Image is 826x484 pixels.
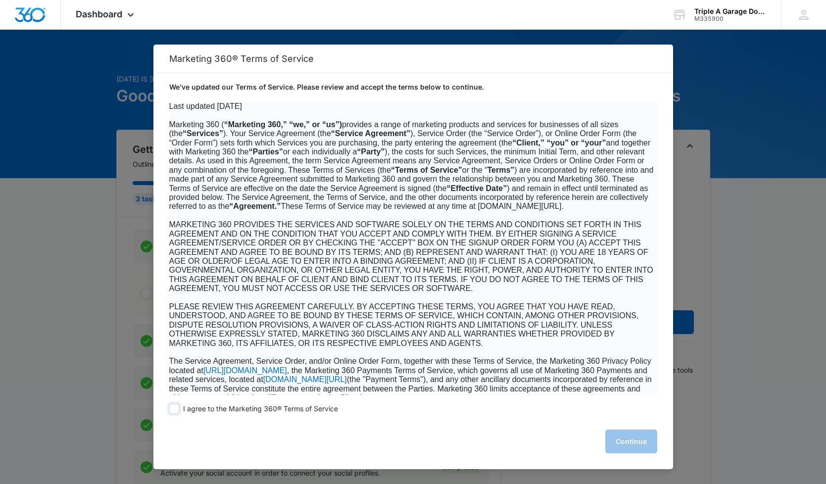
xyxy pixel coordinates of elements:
span: PLEASE REVIEW THIS AGREEMENT CAREFULLY. BY ACCEPTING THESE TERMS, YOU AGREE THAT YOU HAVE READ, U... [169,302,639,347]
b: “Parties” [248,147,283,156]
span: Marketing 360 ( provides a range of marketing products and services for businesses of all sizes (... [169,120,654,211]
b: “Services” [183,129,223,138]
a: [DOMAIN_NAME][URL] [263,376,347,384]
p: We’ve updated our Terms of Service. Please review and accept the terms below to continue. [169,82,657,92]
b: “Effective Date” [446,184,507,193]
button: Continue [605,430,657,453]
span: Dashboard [76,9,122,19]
div: account name [694,7,767,15]
span: [URL][DOMAIN_NAME] [203,366,287,375]
h2: Marketing 360® Terms of Service [169,53,657,64]
b: “Client,” “you” or “your” [512,139,606,147]
a: [URL][DOMAIN_NAME] [203,367,287,375]
span: MARKETING 360 PROVIDES THE SERVICES AND SOFTWARE SOLELY ON THE TERMS AND CONDITIONS SET FORTH IN ... [169,220,653,292]
span: , the Marketing 360 Payments Terms of Service, which governs all use of Marketing 360 Payments an... [169,366,647,384]
span: Last updated [DATE] [169,102,242,110]
b: “Party” [357,147,385,156]
b: “Terms of Service” [391,166,462,174]
b: “Service Agreement” [331,129,410,138]
b: Terms” [487,166,515,174]
b: “Agreement.” [229,202,281,210]
div: account id [694,15,767,22]
span: I agree to the Marketing 360® Terms of Service [183,404,338,414]
span: (the "Payment Terms"), and any other ancillary documents incorporated by reference in these Terms... [169,375,652,402]
span: [DOMAIN_NAME][URL] [263,375,347,384]
b: “Marketing 360,” “we,” or “us”) [224,120,342,129]
span: The Service Agreement, Service Order, and/or Online Order Form, together with these Terms of Serv... [169,357,651,374]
